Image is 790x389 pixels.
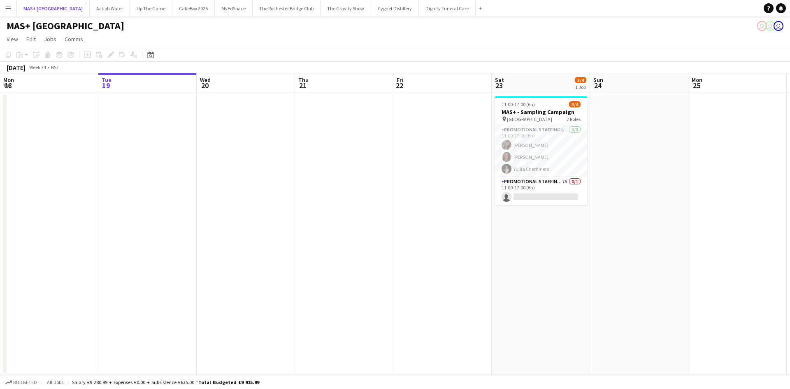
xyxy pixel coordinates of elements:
app-card-role: Promotional Staffing (Team Leader)7A0/111:00-17:00 (6h) [495,177,587,205]
span: 22 [395,81,403,90]
button: The Gravity Show [321,0,371,16]
span: Mon [692,76,702,84]
div: 1 Job [575,84,586,90]
button: Up The Game [130,0,172,16]
span: 23 [494,81,504,90]
a: View [3,34,21,44]
span: Sat [495,76,504,84]
button: Cygnet Distillery [371,0,419,16]
button: MAS+ [GEOGRAPHIC_DATA] [17,0,90,16]
app-user-avatar: Ellie Allen [757,21,767,31]
h1: MAS+ [GEOGRAPHIC_DATA] [7,20,124,32]
span: Edit [26,35,36,43]
span: 20 [199,81,211,90]
span: Total Budgeted £9 915.99 [198,379,259,385]
span: Sun [593,76,603,84]
span: Mon [3,76,14,84]
span: 3/4 [575,77,586,83]
a: Comms [61,34,86,44]
div: [DATE] [7,63,26,72]
span: 25 [690,81,702,90]
div: Salary £9 280.99 + Expenses £0.00 + Subsistence £635.00 = [72,379,259,385]
app-card-role: Promotional Staffing (Brand Ambassadors)3/311:00-17:00 (6h)[PERSON_NAME][PERSON_NAME]Yuliia Cherh... [495,125,587,177]
span: 24 [592,81,603,90]
span: Jobs [44,35,56,43]
h3: MAS+ - Sampling Campaign [495,108,587,116]
button: The Rochester Bridge Club [253,0,321,16]
button: MyEdSpace [215,0,253,16]
button: Dignity Funeral Care [419,0,476,16]
span: Thu [298,76,309,84]
span: 11:00-17:00 (6h) [502,101,535,107]
button: Budgeted [4,378,38,387]
span: All jobs [45,379,65,385]
span: 18 [2,81,14,90]
span: Wed [200,76,211,84]
span: 2 Roles [567,116,581,122]
app-user-avatar: Ellie Allen [765,21,775,31]
span: Comms [65,35,83,43]
span: 21 [297,81,309,90]
span: Budgeted [13,380,37,385]
button: Actiph Water [90,0,130,16]
span: Fri [397,76,403,84]
app-job-card: 11:00-17:00 (6h)3/4MAS+ - Sampling Campaign [GEOGRAPHIC_DATA]2 RolesPromotional Staffing (Brand A... [495,96,587,205]
app-user-avatar: Amelia Radley [774,21,783,31]
span: [GEOGRAPHIC_DATA] [507,116,552,122]
span: Tue [102,76,112,84]
span: 19 [100,81,112,90]
a: Edit [23,34,39,44]
div: BST [51,64,59,70]
a: Jobs [41,34,60,44]
span: View [7,35,18,43]
span: Week 34 [27,64,48,70]
span: 3/4 [569,101,581,107]
button: CakeBox 2025 [172,0,215,16]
